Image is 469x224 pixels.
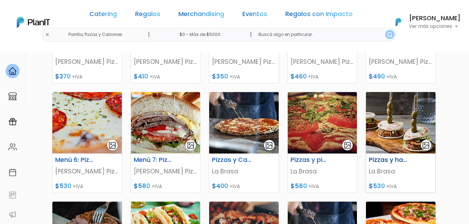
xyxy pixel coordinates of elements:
[8,118,17,126] img: campaigns-02234683943229c281be62815700db0a1741e53638e28bf9629b52c665b00959.svg
[291,167,354,176] p: La Brasa
[366,92,436,193] a: gallery-light Pizzas y hamburguesas La Brasa $530 +IVA
[36,7,101,20] div: ¿Necesitás ayuda?
[286,156,335,164] h6: Pizzas y picada [PERSON_NAME]
[386,73,397,80] span: +IVA
[288,92,357,154] img: thumb_50715919_2208337436153872_2953978489285378048_n.jpg
[55,167,119,176] p: [PERSON_NAME] Pizza Movil
[148,30,150,39] p: |
[55,72,71,81] span: $370
[291,57,354,66] p: [PERSON_NAME] Pizza Movil
[365,156,413,164] h6: Pizzas y hamburguesas
[369,72,385,81] span: $490
[51,156,99,164] h6: Menú 6: Pizzetas + Tablas + Sándwiches Calientes
[369,57,433,66] p: [PERSON_NAME] Pizza Movil
[369,167,433,176] p: La Brasa
[8,168,17,177] img: calendar-87d922413cdce8b2cf7b7f5f62616a5cf9e4887200fb71536465627b3292af00.svg
[187,141,195,149] img: gallery-light
[72,73,82,80] span: +IVA
[212,182,228,190] span: $400
[308,183,319,190] span: +IVA
[409,15,461,22] h6: [PERSON_NAME]
[152,183,162,190] span: +IVA
[55,182,71,190] span: $530
[369,182,385,190] span: $530
[52,92,122,193] a: gallery-light Menú 6: Pizzetas + Tablas + Sándwiches Calientes [PERSON_NAME] Pizza Movil $530 +IVA
[229,73,240,80] span: +IVA
[8,191,17,199] img: feedback-78b5a0c8f98aac82b08bfc38622c3050aee476f2c9584af64705fc4e61158814.svg
[344,141,352,149] img: gallery-light
[250,30,252,39] p: |
[265,141,273,149] img: gallery-light
[242,11,267,20] a: Eventos
[386,183,397,190] span: +IVA
[52,92,122,154] img: thumb_2-1_producto_3.png
[391,14,406,30] img: PlanIt Logo
[135,11,160,20] a: Regalos
[17,17,50,28] img: PlanIt Logo
[45,32,50,37] img: close-6986928ebcb1d6c9903e3b54e860dbc4d054630f23adef3a32610726dff6a82b.svg
[134,167,198,176] p: [PERSON_NAME] Pizza Movil
[422,141,430,149] img: gallery-light
[291,182,307,190] span: $580
[134,57,198,66] p: [PERSON_NAME] Pizza Movil
[291,72,307,81] span: $460
[131,92,200,154] img: thumb_2-1_chivito.png
[89,11,117,20] a: Catering
[8,92,17,100] img: marketplace-4ceaa7011d94191e9ded77b95e3339b90024bf715f7c57f8cf31f2d8c509eaba.svg
[287,92,358,193] a: gallery-light Pizzas y picada [PERSON_NAME] La Brasa $580 +IVA
[212,57,276,66] p: [PERSON_NAME] Pizza Movil
[212,167,276,176] p: La Brasa
[366,92,435,154] img: thumb_Banner-pitabroodje-kipburger-2020M03-1200x600-3.jpg
[229,183,240,190] span: +IVA
[149,73,160,80] span: +IVA
[208,156,256,164] h6: Pizzas y Calzones
[209,92,279,193] a: gallery-light Pizzas y Calzones La Brasa $400 +IVA
[131,92,201,193] a: gallery-light Menú 7: Pizzetas + Chivitos de Lomo al Pan [PERSON_NAME] Pizza Movil $580 +IVA
[178,11,224,20] a: Merchandising
[134,72,148,81] span: $410
[130,156,178,164] h6: Menú 7: Pizzetas + Chivitos de Lomo al Pan
[8,67,17,75] img: home-e721727adea9d79c4d83392d1f703f7f8bce08238fde08b1acbfd93340b81755.svg
[285,11,353,20] a: Regalos con Impacto
[387,13,461,31] button: PlanIt Logo [PERSON_NAME] Ver más opciones
[8,143,17,151] img: people-662611757002400ad9ed0e3c099ab2801c6687ba6c219adb57efc949bc21e19d.svg
[73,183,83,190] span: +IVA
[387,32,393,37] img: search_button-432b6d5273f82d61273b3651a40e1bd1b912527efae98b1b7a1b2c0702e16a8d.svg
[253,28,396,42] input: Buscá algo en particular..
[409,24,461,29] p: Ver más opciones
[55,57,119,66] p: [PERSON_NAME] Pizza Movil
[134,182,150,190] span: $580
[209,92,279,154] img: thumb_pizza.jpg
[308,73,318,80] span: +IVA
[8,210,17,219] img: partners-52edf745621dab592f3b2c58e3bca9d71375a7ef29c3b500c9f145b62cc070d4.svg
[212,72,228,81] span: $350
[108,141,116,149] img: gallery-light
